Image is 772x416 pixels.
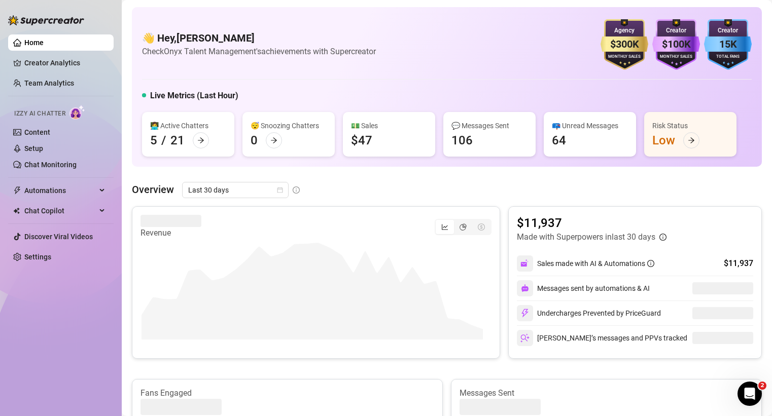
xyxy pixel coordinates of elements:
[520,333,530,343] img: svg%3e
[704,54,752,60] div: Total Fans
[521,284,529,292] img: svg%3e
[14,109,65,119] span: Izzy AI Chatter
[24,161,77,169] a: Chat Monitoring
[24,39,44,47] a: Home
[652,36,700,52] div: $100K
[601,54,648,60] div: Monthly Sales
[601,36,648,52] div: $300K
[24,233,93,241] a: Discover Viral Videos
[150,120,226,131] div: 👩‍💻 Active Chatters
[517,330,687,346] div: [PERSON_NAME]’s messages and PPVs tracked
[688,137,695,144] span: arrow-right
[24,144,43,153] a: Setup
[724,257,753,270] div: $11,937
[704,26,752,35] div: Creator
[24,253,51,261] a: Settings
[24,79,74,87] a: Team Analytics
[277,187,283,193] span: calendar
[517,231,655,243] article: Made with Superpowers in last 30 days
[659,234,666,241] span: info-circle
[197,137,204,144] span: arrow-right
[460,223,467,231] span: pie-chart
[141,227,201,239] article: Revenue
[517,305,661,321] div: Undercharges Prevented by PriceGuard
[150,90,238,102] h5: Live Metrics (Last Hour)
[150,132,157,148] div: 5
[170,132,185,148] div: 21
[441,223,448,231] span: line-chart
[293,186,300,194] span: info-circle
[520,259,530,268] img: svg%3e
[351,132,372,148] div: $47
[601,26,648,35] div: Agency
[251,120,327,131] div: 😴 Snoozing Chatters
[24,128,50,136] a: Content
[460,388,753,399] article: Messages Sent
[251,132,258,148] div: 0
[141,388,434,399] article: Fans Engaged
[478,223,485,231] span: dollar-circle
[601,19,648,70] img: gold-badge-CigiZidd.svg
[188,182,283,198] span: Last 30 days
[652,54,700,60] div: Monthly Sales
[652,19,700,70] img: purple-badge-B9DA21FR.svg
[24,182,96,199] span: Automations
[552,132,566,148] div: 64
[142,31,376,45] h4: 👋 Hey, [PERSON_NAME]
[517,215,666,231] article: $11,937
[738,382,762,406] iframe: Intercom live chat
[69,105,85,120] img: AI Chatter
[517,280,650,296] div: Messages sent by automations & AI
[451,132,473,148] div: 106
[142,45,376,58] article: Check Onyx Talent Management's achievements with Supercreator
[704,36,752,52] div: 15K
[652,26,700,35] div: Creator
[451,120,528,131] div: 💬 Messages Sent
[24,55,106,71] a: Creator Analytics
[13,207,20,214] img: Chat Copilot
[132,182,174,197] article: Overview
[13,186,21,195] span: thunderbolt
[8,15,84,25] img: logo-BBDzfeDw.svg
[24,203,96,219] span: Chat Copilot
[652,120,728,131] div: Risk Status
[758,382,766,390] span: 2
[537,258,654,269] div: Sales made with AI & Automations
[351,120,427,131] div: 💵 Sales
[270,137,277,144] span: arrow-right
[435,219,492,235] div: segmented control
[704,19,752,70] img: blue-badge-DgoSNQY1.svg
[520,309,530,318] img: svg%3e
[647,260,654,267] span: info-circle
[552,120,628,131] div: 📪 Unread Messages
